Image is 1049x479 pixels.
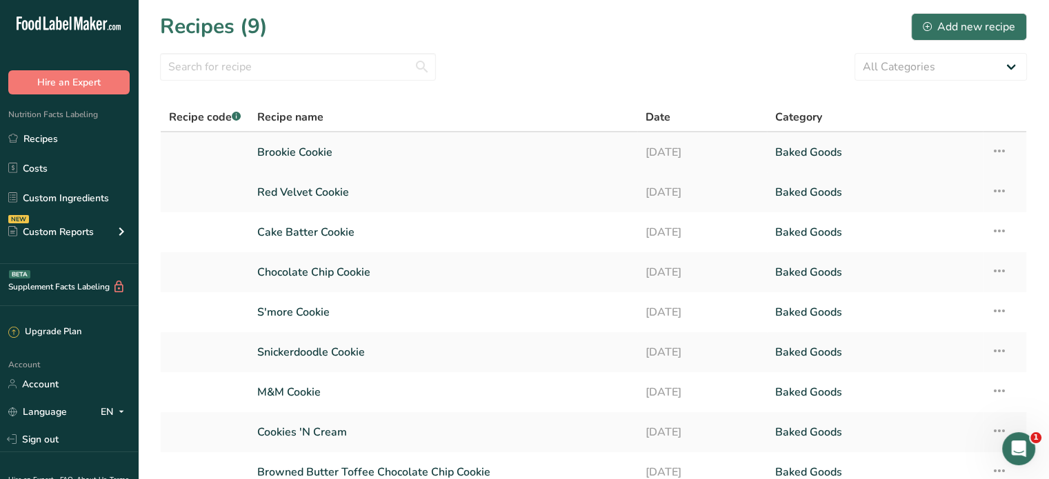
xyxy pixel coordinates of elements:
a: [DATE] [646,418,759,447]
a: [DATE] [646,178,759,207]
div: EN [101,403,130,420]
span: Recipe code [169,110,241,125]
div: Custom Reports [8,225,94,239]
a: Baked Goods [775,258,975,287]
a: Baked Goods [775,178,975,207]
a: [DATE] [646,218,759,247]
a: Chocolate Chip Cookie [257,258,629,287]
a: Baked Goods [775,218,975,247]
button: Add new recipe [911,13,1027,41]
span: Category [775,109,822,125]
a: Baked Goods [775,138,975,167]
div: Add new recipe [923,19,1015,35]
input: Search for recipe [160,53,436,81]
a: Snickerdoodle Cookie [257,338,629,367]
a: S'more Cookie [257,298,629,327]
a: [DATE] [646,138,759,167]
a: Language [8,400,67,424]
span: Date [646,109,670,125]
div: NEW [8,215,29,223]
span: Recipe name [257,109,323,125]
a: [DATE] [646,258,759,287]
a: Baked Goods [775,418,975,447]
a: M&M Cookie [257,378,629,407]
div: Upgrade Plan [8,325,81,339]
a: [DATE] [646,378,759,407]
a: Red Velvet Cookie [257,178,629,207]
h1: Recipes (9) [160,11,268,42]
span: 1 [1030,432,1041,443]
a: Cookies 'N Cream [257,418,629,447]
a: [DATE] [646,338,759,367]
button: Hire an Expert [8,70,130,94]
a: [DATE] [646,298,759,327]
a: Baked Goods [775,298,975,327]
iframe: Intercom live chat [1002,432,1035,465]
div: BETA [9,270,30,278]
a: Cake Batter Cookie [257,218,629,247]
a: Baked Goods [775,338,975,367]
a: Brookie Cookie [257,138,629,167]
a: Baked Goods [775,378,975,407]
